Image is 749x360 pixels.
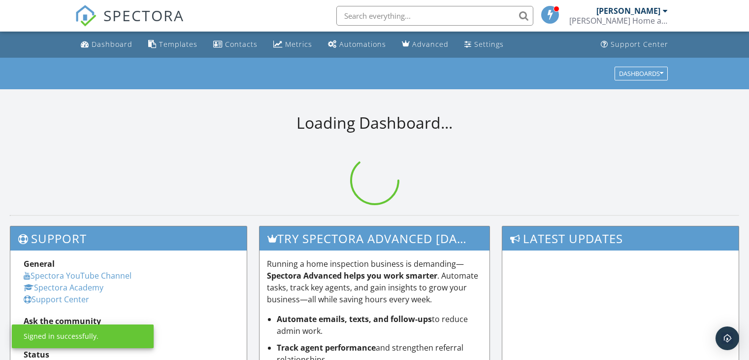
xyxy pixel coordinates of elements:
[597,36,672,54] a: Support Center
[24,270,131,281] a: Spectora YouTube Channel
[277,314,432,324] strong: Automate emails, texts, and follow-ups
[569,16,668,26] div: Reynolds Home and Property Solutions of Georgia / South Property Inspectors
[77,36,136,54] a: Dashboard
[24,294,89,305] a: Support Center
[24,282,103,293] a: Spectora Academy
[502,226,739,251] h3: Latest Updates
[474,39,504,49] div: Settings
[339,39,386,49] div: Automations
[267,258,483,305] p: Running a home inspection business is demanding— . Automate tasks, track key agents, and gain ins...
[285,39,312,49] div: Metrics
[716,326,739,350] div: Open Intercom Messenger
[269,36,316,54] a: Metrics
[24,331,98,341] div: Signed in successfully.
[611,39,668,49] div: Support Center
[10,226,247,251] h3: Support
[24,258,55,269] strong: General
[277,342,376,353] strong: Track agent performance
[144,36,201,54] a: Templates
[24,315,233,327] div: Ask the community
[75,13,184,34] a: SPECTORA
[619,70,663,77] div: Dashboards
[225,39,258,49] div: Contacts
[412,39,449,49] div: Advanced
[277,313,483,337] li: to reduce admin work.
[260,226,490,251] h3: Try spectora advanced [DATE]
[596,6,660,16] div: [PERSON_NAME]
[267,270,437,281] strong: Spectora Advanced helps you work smarter
[209,36,261,54] a: Contacts
[336,6,533,26] input: Search everything...
[615,67,668,80] button: Dashboards
[103,5,184,26] span: SPECTORA
[92,39,132,49] div: Dashboard
[324,36,390,54] a: Automations (Basic)
[460,36,508,54] a: Settings
[75,5,97,27] img: The Best Home Inspection Software - Spectora
[159,39,197,49] div: Templates
[398,36,453,54] a: Advanced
